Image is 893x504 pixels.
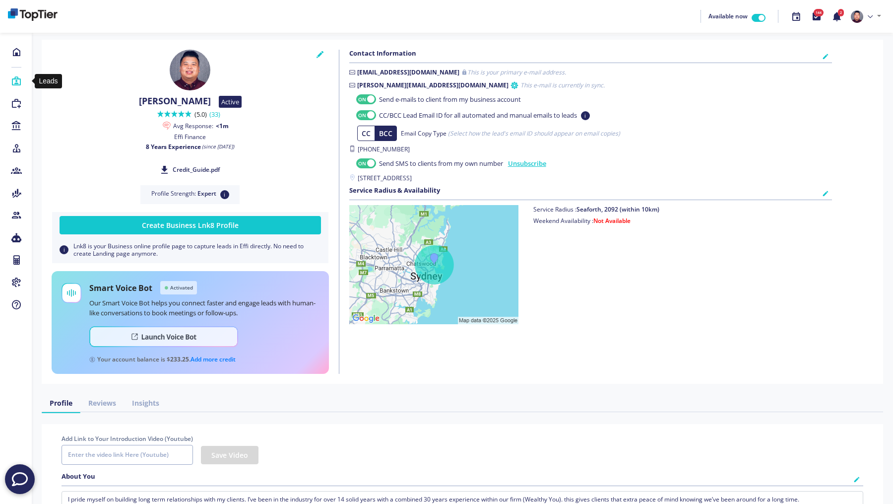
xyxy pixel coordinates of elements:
[349,205,518,324] img: staticmap
[201,446,258,464] button: Save Video
[814,9,824,16] span: 144
[851,10,863,23] img: e310ebdf-1855-410b-9d61-d1abdff0f2ad-637831748356285317.png
[197,190,216,197] b: Expert
[62,434,193,443] legend: Add Link to Your Introduction Video (Youtube)
[357,81,509,90] b: [PERSON_NAME][EMAIL_ADDRESS][DOMAIN_NAME]
[520,81,605,90] small: This e-mail is currently in sync.
[89,282,152,294] h5: Smart Voice Bot
[52,143,329,150] p: 8 Years Experience
[593,216,631,225] span: Not Available
[170,355,189,364] b: 233.25
[576,205,659,214] b: Seaforth, 2092 (within 10km)
[216,122,229,130] span: <1m
[89,355,236,364] div: Your account balance is $ .
[349,50,416,58] h5: Contact Information
[150,190,230,199] p: Profile Strength:
[35,74,62,88] div: Leads
[533,205,659,214] label: Service Radius :
[467,68,566,77] small: This is your primary e-mail address.
[806,6,827,27] button: 144
[161,164,220,175] a: Credit_Guide.pdf
[160,281,197,294] span: Activated
[89,357,95,362] img: dollar icon
[220,190,229,199] small: i
[170,50,210,90] img: e310ebdf-1855-410b-9d61-d1abdff0f2ad-637831748356285317.png
[503,159,546,169] a: Unsubscribe
[80,394,124,412] a: Reviews
[448,129,620,138] small: (Select how the lead's email ID should appear on email copies)
[581,111,590,120] small: i
[62,473,95,481] h5: About You
[349,145,832,154] label: [PHONE_NUMBER]
[60,216,321,234] button: Create Business Lnk8 Profile
[349,187,440,195] h5: Service Radius & Availability
[827,6,847,27] button: 2
[401,129,446,138] span: Email Copy Type
[60,245,68,254] small: i
[174,133,206,142] label: Effi Finance
[357,68,459,77] b: [EMAIL_ADDRESS][DOMAIN_NAME]
[8,8,58,21] img: bd260d39-06d4-48c8-91ce-4964555bf2e4-638900413960370303.png
[349,174,832,183] label: [STREET_ADDRESS]
[42,394,80,412] a: Profile
[139,96,211,107] h4: [PERSON_NAME]
[209,110,220,119] a: (33)
[379,95,521,105] span: Send e-mails to client from my business account
[533,216,659,225] label: Weekend Availability :
[191,355,236,364] a: Add more credit
[838,9,844,16] span: 2
[379,111,577,121] span: CC/BCC Lead Email ID for all automated and manual emails to leads
[194,110,223,119] span: (5.0)
[89,326,238,347] img: launch button icon
[173,122,213,130] span: Avg Response:
[124,394,167,412] a: Insights
[89,298,319,318] p: Our Smart Voice Bot helps you connect faster and engage leads with human-like conversations to bo...
[379,129,392,138] span: BCC
[62,445,193,465] input: Enter the video link Here (Youtube)
[708,12,748,20] span: Available now
[379,159,503,169] span: Send SMS to clients from my own number
[62,283,81,303] img: voice bot icon
[362,129,371,138] span: CC
[202,143,234,150] i: (since [DATE])
[219,96,242,108] span: Active
[60,242,321,257] p: Lnk8 is your Business online profile page to capture leads in Effi directly. No need to create La...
